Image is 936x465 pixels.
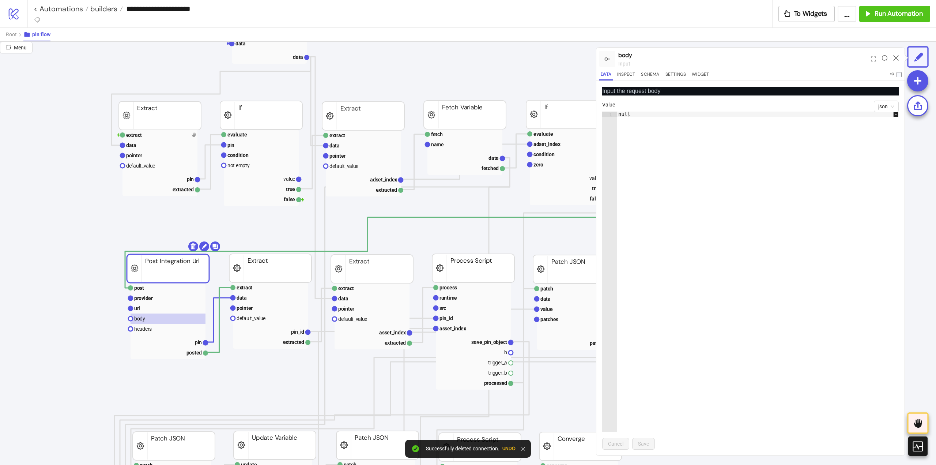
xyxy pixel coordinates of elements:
text: extract [329,132,345,138]
text: data [540,296,551,302]
a: < Automations [34,5,88,12]
text: pointer [338,306,354,312]
text: provider [134,295,153,301]
button: Run Automation [859,6,930,22]
button: To Widgets [778,6,835,22]
button: Schema [639,71,661,80]
text: not empty [227,162,250,168]
text: data [293,54,303,60]
text: patch [540,286,553,292]
span: builders [88,4,117,14]
span: json [878,101,894,112]
div: input [618,60,868,68]
text: data [126,142,136,148]
text: default_value [237,315,265,321]
text: save_pin_object [471,339,507,345]
span: Root [6,31,17,37]
button: Save [632,438,655,450]
text: condition [533,151,555,157]
button: pin flow [23,28,50,41]
text: pin_id [439,315,453,321]
button: Undo [502,446,516,451]
span: Run Automation [875,10,923,18]
text: pin [227,142,234,148]
text: adset_index [370,177,397,183]
text: url [134,305,140,311]
button: Widget [690,71,710,80]
text: pointer [237,305,253,311]
text: process [439,285,457,290]
label: Value [602,101,620,109]
text: extract [126,132,142,138]
text: data [329,143,340,149]
text: post [134,285,144,291]
text: data [338,296,348,301]
text: value [283,176,295,182]
text: runtime [439,295,457,301]
text: value [589,175,601,181]
text: default_value [329,163,358,169]
text: body [134,316,145,322]
p: Input the request body [602,87,899,95]
text: zero [533,162,543,168]
button: Data [599,71,613,80]
a: builders [88,5,123,12]
text: default_value [126,163,155,169]
text: evaluate [227,132,247,138]
span: Menu [14,45,27,50]
button: Cancel [602,438,629,450]
text: src [439,305,446,311]
div: body [618,50,868,60]
text: pointer [329,153,346,159]
text: pointer [126,153,142,158]
span: To Widgets [794,10,827,18]
text: evaluate [533,131,553,137]
text: extract [237,285,252,290]
text: patches [540,316,558,322]
text: adset_index [533,141,561,147]
text: pin [187,176,194,182]
text: asset_index [439,326,467,331]
text: value [540,306,553,312]
text: extract [338,285,354,291]
button: Root [6,28,23,41]
text: data [235,41,246,46]
button: ... [838,6,856,22]
text: name [431,142,444,147]
text: headers [134,326,152,332]
text: b [504,349,507,355]
button: Settings [664,71,688,80]
text: pin [195,340,202,345]
span: up-square [893,112,898,117]
text: pin_id [291,329,305,335]
span: expand [871,56,876,61]
button: Inspect [616,71,637,80]
span: radius-bottomright [6,45,11,50]
text: fetch [431,131,443,137]
text: data [488,155,499,161]
text: default_value [338,316,367,322]
span: pin flow [32,31,50,37]
text: data [237,295,247,301]
div: Successfully deleted connection. [426,446,499,452]
text: asset_index [379,330,406,335]
div: 1 [602,112,617,117]
text: condition [227,152,249,158]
